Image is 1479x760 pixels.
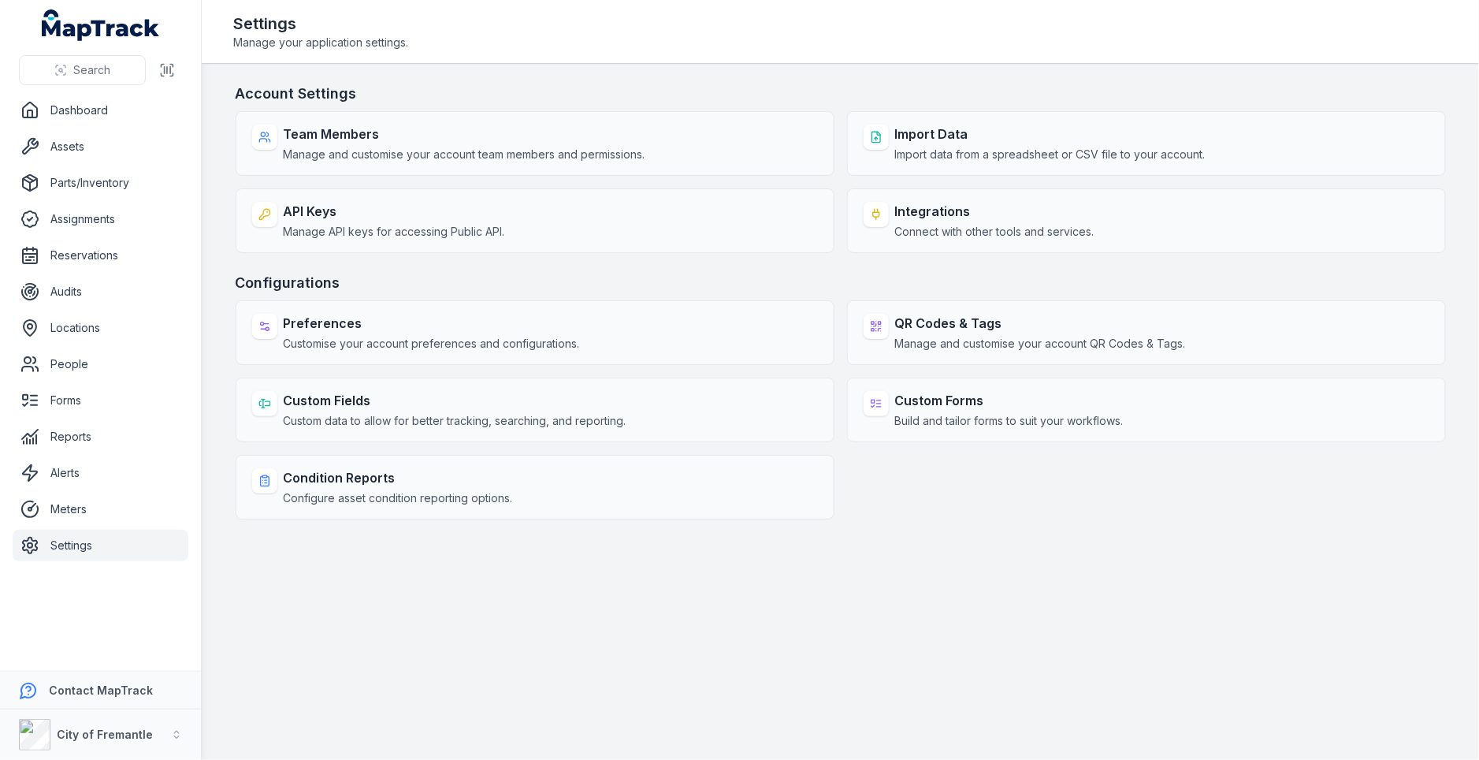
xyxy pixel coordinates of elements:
h3: Account Settings [236,83,1446,105]
a: API KeysManage API keys for accessing Public API. [236,188,834,253]
h2: Settings [233,13,408,35]
a: Alerts [13,457,188,489]
a: Parts/Inventory [13,167,188,199]
a: Audits [13,276,188,307]
strong: City of Fremantle [57,728,153,741]
a: Assets [13,131,188,162]
span: Build and tailor forms to suit your workflows. [895,413,1124,429]
span: Manage and customise your account QR Codes & Tags. [895,336,1186,352]
strong: QR Codes & Tags [895,314,1186,333]
a: QR Codes & TagsManage and customise your account QR Codes & Tags. [847,300,1446,365]
span: Manage and customise your account team members and permissions. [284,147,645,162]
a: People [13,348,188,380]
strong: API Keys [284,202,505,221]
span: Customise your account preferences and configurations. [284,336,580,352]
span: Configure asset condition reporting options. [284,490,513,506]
a: Meters [13,494,188,525]
h3: Configurations [236,272,1446,294]
strong: Import Data [895,125,1206,143]
strong: Custom Forms [895,391,1124,410]
a: MapTrack [42,9,160,41]
strong: Preferences [284,314,580,333]
span: Manage API keys for accessing Public API. [284,224,505,240]
a: Assignments [13,203,188,235]
a: Locations [13,312,188,344]
a: Forms [13,385,188,416]
span: Manage your application settings. [233,35,408,50]
a: Custom FieldsCustom data to allow for better tracking, searching, and reporting. [236,378,834,442]
a: Settings [13,530,188,561]
button: Search [19,55,146,85]
span: Import data from a spreadsheet or CSV file to your account. [895,147,1206,162]
a: Reservations [13,240,188,271]
a: IntegrationsConnect with other tools and services. [847,188,1446,253]
a: PreferencesCustomise your account preferences and configurations. [236,300,834,365]
span: Connect with other tools and services. [895,224,1094,240]
strong: Custom Fields [284,391,626,410]
a: Reports [13,421,188,453]
a: Condition ReportsConfigure asset condition reporting options. [236,455,834,520]
strong: Contact MapTrack [49,684,153,697]
strong: Condition Reports [284,468,513,487]
strong: Integrations [895,202,1094,221]
strong: Team Members [284,125,645,143]
a: Dashboard [13,95,188,126]
a: Team MembersManage and customise your account team members and permissions. [236,111,834,176]
span: Search [73,62,110,78]
a: Custom FormsBuild and tailor forms to suit your workflows. [847,378,1446,442]
a: Import DataImport data from a spreadsheet or CSV file to your account. [847,111,1446,176]
span: Custom data to allow for better tracking, searching, and reporting. [284,413,626,429]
